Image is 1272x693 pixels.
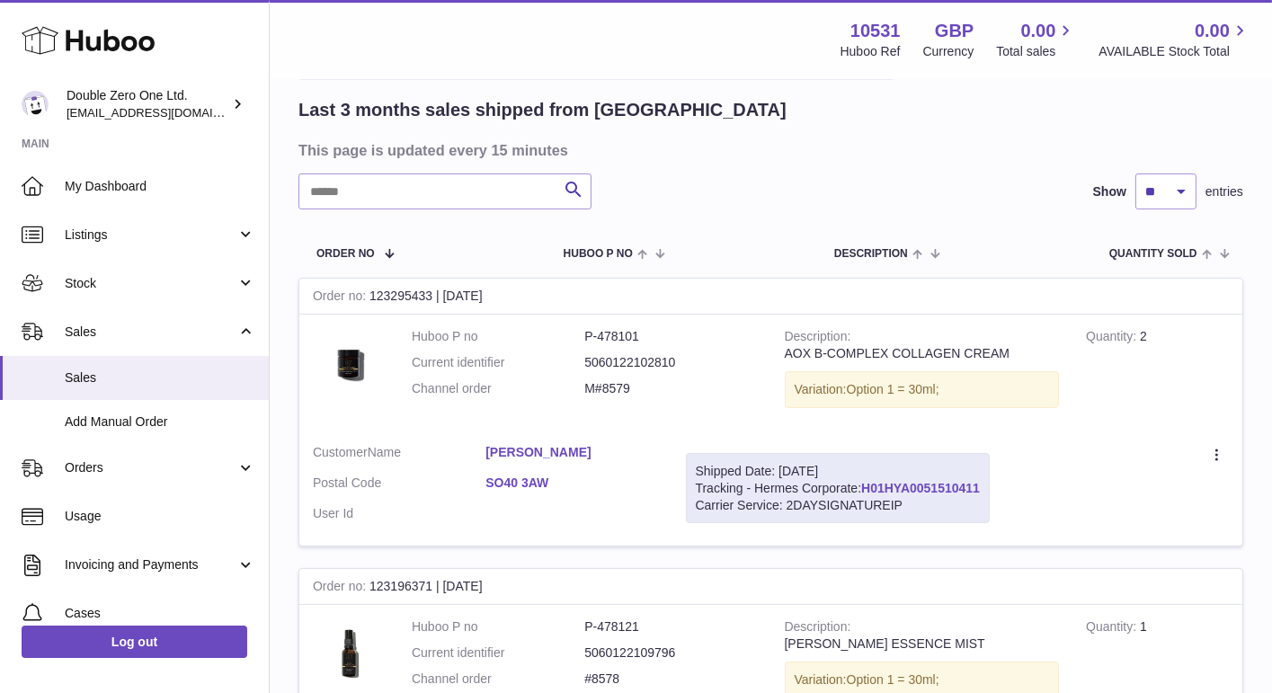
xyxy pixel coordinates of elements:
[785,345,1060,362] div: AOX B-COMPLEX COLLAGEN CREAM
[1021,19,1056,43] span: 0.00
[696,497,980,514] div: Carrier Service: 2DAYSIGNATUREIP
[313,618,385,690] img: 105311660211519.jpg
[313,505,485,522] dt: User Id
[313,445,368,459] span: Customer
[584,380,757,397] dd: M#8579
[65,556,236,573] span: Invoicing and Payments
[1086,619,1140,638] strong: Quantity
[67,105,264,120] span: [EMAIL_ADDRESS][DOMAIN_NAME]
[313,475,485,496] dt: Postal Code
[412,644,584,662] dt: Current identifier
[65,508,255,525] span: Usage
[1205,183,1243,200] span: entries
[412,380,584,397] dt: Channel order
[313,579,369,598] strong: Order no
[299,569,1242,605] div: 123196371 | [DATE]
[65,227,236,244] span: Listings
[1099,43,1250,60] span: AVAILABLE Stock Total
[298,98,787,122] h2: Last 3 months sales shipped from [GEOGRAPHIC_DATA]
[847,382,939,396] span: Option 1 = 30ml;
[1099,19,1250,60] a: 0.00 AVAILABLE Stock Total
[313,444,485,466] dt: Name
[65,324,236,341] span: Sales
[686,453,990,524] div: Tracking - Hermes Corporate:
[847,672,939,687] span: Option 1 = 30ml;
[1109,248,1197,260] span: Quantity Sold
[22,626,247,658] a: Log out
[1093,183,1126,200] label: Show
[564,248,633,260] span: Huboo P no
[65,413,255,431] span: Add Manual Order
[412,671,584,688] dt: Channel order
[996,19,1076,60] a: 0.00 Total sales
[935,19,974,43] strong: GBP
[1072,315,1242,431] td: 2
[67,87,228,121] div: Double Zero One Ltd.
[584,354,757,371] dd: 5060122102810
[412,354,584,371] dt: Current identifier
[65,605,255,622] span: Cases
[785,619,851,638] strong: Description
[584,644,757,662] dd: 5060122109796
[785,329,851,348] strong: Description
[298,140,1239,160] h3: This page is updated every 15 minutes
[785,371,1060,408] div: Variation:
[861,481,980,495] a: H01HYA0051510411
[313,328,385,400] img: 105311660219118.jpg
[299,279,1242,315] div: 123295433 | [DATE]
[850,19,901,43] strong: 10531
[65,459,236,476] span: Orders
[584,618,757,635] dd: P-478121
[412,618,584,635] dt: Huboo P no
[485,475,658,492] a: SO40 3AW
[65,275,236,292] span: Stock
[996,43,1076,60] span: Total sales
[316,248,375,260] span: Order No
[65,178,255,195] span: My Dashboard
[834,248,908,260] span: Description
[696,463,980,480] div: Shipped Date: [DATE]
[1086,329,1140,348] strong: Quantity
[485,444,658,461] a: [PERSON_NAME]
[65,369,255,386] span: Sales
[785,635,1060,653] div: [PERSON_NAME] ESSENCE MIST
[1195,19,1230,43] span: 0.00
[584,671,757,688] dd: #8578
[412,328,584,345] dt: Huboo P no
[313,289,369,307] strong: Order no
[22,91,49,118] img: hello@001skincare.com
[923,43,974,60] div: Currency
[584,328,757,345] dd: P-478101
[841,43,901,60] div: Huboo Ref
